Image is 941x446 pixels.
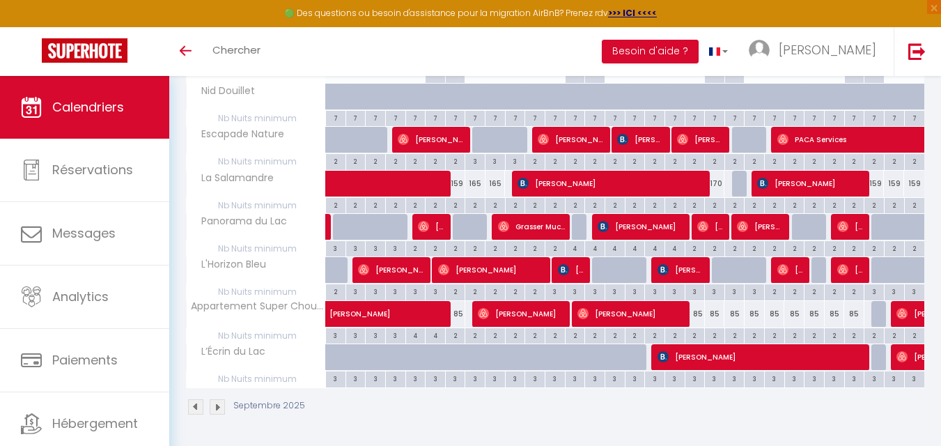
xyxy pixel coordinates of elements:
span: [PERSON_NAME] [837,213,864,240]
div: 3 [426,284,445,298]
span: Nid Douillet [189,84,258,99]
span: [PERSON_NAME] [518,170,706,197]
div: 2 [685,241,705,254]
div: 7 [625,111,645,124]
div: 7 [566,111,585,124]
div: 2 [485,241,505,254]
div: 3 [665,284,685,298]
div: 7 [725,111,745,124]
span: [PERSON_NAME] [697,213,724,240]
div: 2 [545,154,565,167]
span: [PERSON_NAME] [558,256,585,283]
span: [PERSON_NAME] [598,213,685,240]
div: 2 [645,198,664,211]
span: [PERSON_NAME] [779,41,876,59]
div: 3 [366,328,385,341]
div: 3 [545,284,565,298]
span: [PERSON_NAME] [658,256,705,283]
div: 3 [506,154,525,167]
div: 2 [864,154,884,167]
div: 2 [885,328,904,341]
div: 2 [665,154,685,167]
span: [PERSON_NAME] [478,300,566,327]
span: [PERSON_NAME] [658,344,866,370]
span: [PERSON_NAME] [538,126,605,153]
span: [PERSON_NAME] [617,126,664,153]
div: 2 [406,154,426,167]
div: 2 [765,154,784,167]
img: ... [749,40,770,61]
div: 3 [605,371,625,385]
div: 2 [804,154,824,167]
div: 3 [864,284,884,298]
span: Chercher [212,43,260,57]
div: 3 [705,284,724,298]
span: L'Horizon Bleu [189,257,270,272]
div: 2 [905,154,924,167]
div: 2 [725,198,745,211]
div: 3 [346,284,366,298]
div: 2 [864,328,884,341]
div: 2 [845,198,864,211]
div: 2 [566,328,585,341]
div: 2 [685,198,705,211]
a: Chercher [202,27,271,76]
div: 2 [346,198,366,211]
div: 4 [426,328,445,341]
div: 2 [645,154,664,167]
div: 7 [346,111,366,124]
div: 2 [485,284,505,298]
div: 2 [525,328,545,341]
div: 3 [605,284,625,298]
div: 2 [545,241,565,254]
div: 3 [804,371,824,385]
div: 2 [625,154,645,167]
p: Septembre 2025 [233,399,305,413]
img: logout [908,43,926,60]
div: 7 [804,111,824,124]
div: 2 [745,241,764,254]
div: 2 [605,154,625,167]
div: 2 [366,154,385,167]
div: 2 [705,198,724,211]
div: 7 [326,111,345,124]
span: Appartement Super Chouette [189,301,328,312]
div: 3 [685,371,705,385]
span: Nb Nuits minimum [187,111,325,126]
div: 7 [845,111,864,124]
div: 2 [845,241,864,254]
span: La Salamandre [189,171,277,186]
div: 2 [665,198,685,211]
div: 2 [326,154,345,167]
span: Nb Nuits minimum [187,241,325,256]
div: 85 [825,301,845,327]
div: 7 [446,111,465,124]
div: 2 [346,154,366,167]
div: 2 [825,241,844,254]
span: Analytics [52,288,109,305]
div: 2 [585,154,605,167]
div: 7 [645,111,664,124]
div: 4 [645,241,664,254]
div: 2 [625,198,645,211]
div: 3 [386,328,405,341]
div: 3 [585,371,605,385]
span: [PERSON_NAME] [737,213,784,240]
span: L’Écrin du Lac [189,344,269,360]
div: 3 [785,371,804,385]
div: 2 [485,198,505,211]
div: 2 [785,328,804,341]
div: 2 [765,241,784,254]
div: 159 [884,171,904,197]
div: 2 [785,284,804,298]
div: 2 [566,154,585,167]
div: 7 [864,111,884,124]
div: 4 [406,328,426,341]
span: [PERSON_NAME] [438,256,546,283]
div: 2 [446,328,465,341]
div: 7 [366,111,385,124]
div: 7 [525,111,545,124]
span: Nb Nuits minimum [187,284,325,300]
div: 2 [605,198,625,211]
div: 2 [864,198,884,211]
